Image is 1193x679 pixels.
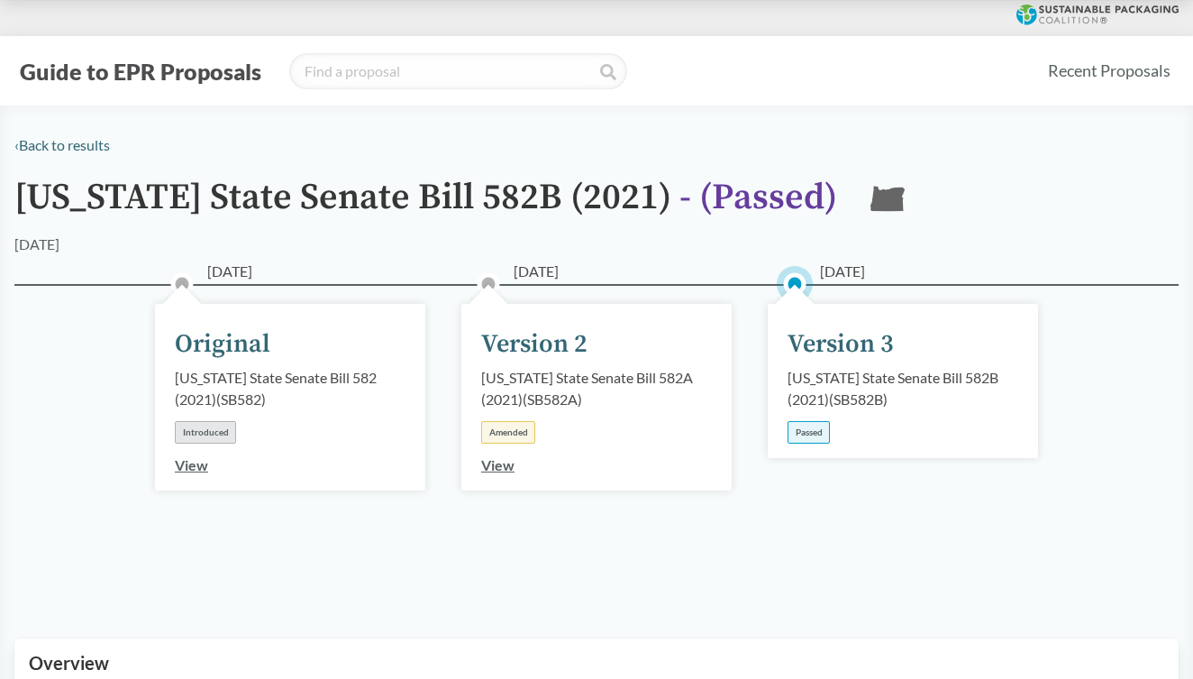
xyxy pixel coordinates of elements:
[481,456,515,473] a: View
[481,367,712,410] div: [US_STATE] State Senate Bill 582A (2021) ( SB582A )
[514,261,559,282] span: [DATE]
[175,367,405,410] div: [US_STATE] State Senate Bill 582 (2021) ( SB582 )
[1040,50,1179,91] a: Recent Proposals
[820,261,865,282] span: [DATE]
[29,653,1164,674] h2: Overview
[481,326,587,363] div: Version 2
[679,175,837,220] span: - ( Passed )
[14,136,110,153] a: ‹Back to results
[175,421,236,444] div: Introduced
[14,234,59,255] div: [DATE]
[289,53,627,89] input: Find a proposal
[788,367,1018,410] div: [US_STATE] State Senate Bill 582B (2021) ( SB582B )
[14,57,267,86] button: Guide to EPR Proposals
[481,421,535,444] div: Amended
[207,261,252,282] span: [DATE]
[175,456,208,473] a: View
[14,178,837,234] h1: [US_STATE] State Senate Bill 582B (2021)
[788,326,894,363] div: Version 3
[788,421,830,444] div: Passed
[175,326,270,363] div: Original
